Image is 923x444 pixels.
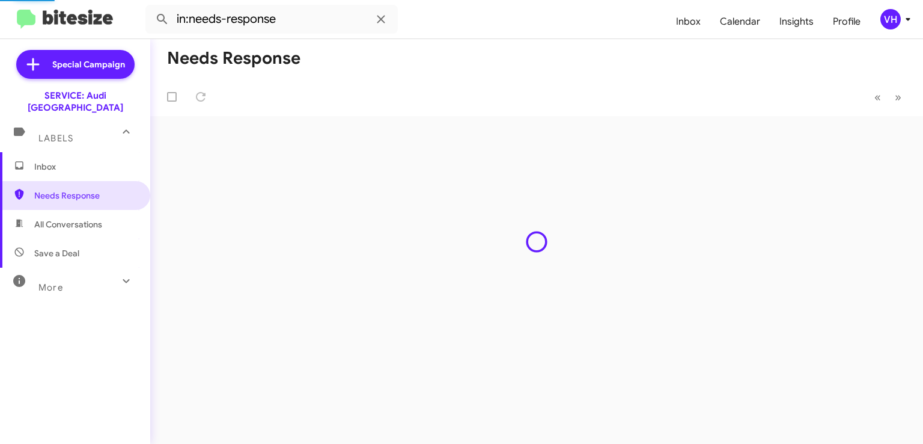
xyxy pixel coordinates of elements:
span: Special Campaign [52,58,125,70]
span: « [874,90,881,105]
button: VH [870,9,910,29]
a: Inbox [666,4,710,39]
h1: Needs Response [167,49,300,68]
span: More [38,282,63,293]
span: Labels [38,133,73,144]
div: VH [880,9,901,29]
button: Previous [867,85,888,109]
button: Next [888,85,909,109]
a: Insights [770,4,823,39]
span: » [895,90,901,105]
input: Search [145,5,398,34]
a: Special Campaign [16,50,135,79]
span: Needs Response [34,190,136,202]
span: Save a Deal [34,247,79,259]
a: Calendar [710,4,770,39]
a: Profile [823,4,870,39]
span: All Conversations [34,218,102,230]
nav: Page navigation example [868,85,909,109]
span: Inbox [34,161,136,173]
